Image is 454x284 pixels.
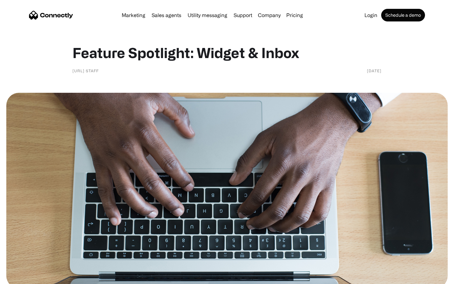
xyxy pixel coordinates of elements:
a: Pricing [284,13,306,18]
a: Support [231,13,255,18]
a: Utility messaging [185,13,230,18]
a: Schedule a demo [381,9,425,21]
ul: Language list [13,273,38,282]
h1: Feature Spotlight: Widget & Inbox [73,44,381,61]
div: [URL] staff [73,68,99,74]
a: Sales agents [149,13,184,18]
div: [DATE] [367,68,381,74]
a: Marketing [119,13,148,18]
a: Login [362,13,380,18]
div: Company [258,11,281,20]
aside: Language selected: English [6,273,38,282]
